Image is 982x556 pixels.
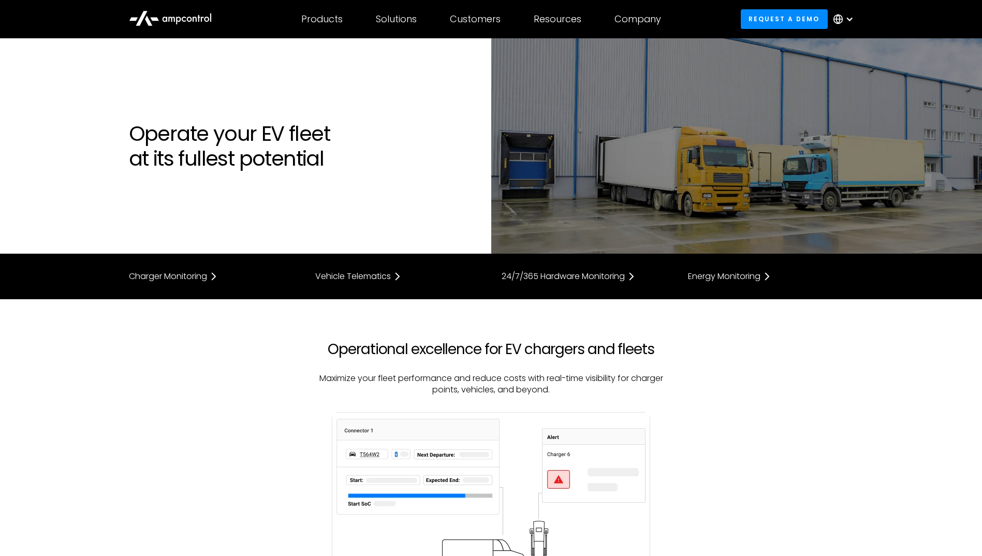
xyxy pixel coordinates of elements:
[614,13,661,25] div: Company
[376,13,417,25] div: Solutions
[688,272,760,281] div: Energy Monitoring
[301,13,343,25] div: Products
[534,13,581,25] div: Resources
[315,341,667,358] h2: Operational excellence for EV chargers and fleets
[129,272,207,281] div: Charger Monitoring
[315,270,481,283] a: Vehicle Telematics
[315,373,667,396] p: Maximize your fleet performance and reduce costs with real-time visibility for charger points, ve...
[502,272,625,281] div: 24/7/365 Hardware Monitoring
[315,272,391,281] div: Vehicle Telematics
[502,270,667,283] a: 24/7/365 Hardware Monitoring
[741,9,828,28] a: Request a demo
[450,13,501,25] div: Customers
[129,270,295,283] a: Charger Monitoring
[129,121,481,171] h1: Operate your EV fleet at its fullest potential
[688,270,854,283] a: Energy Monitoring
